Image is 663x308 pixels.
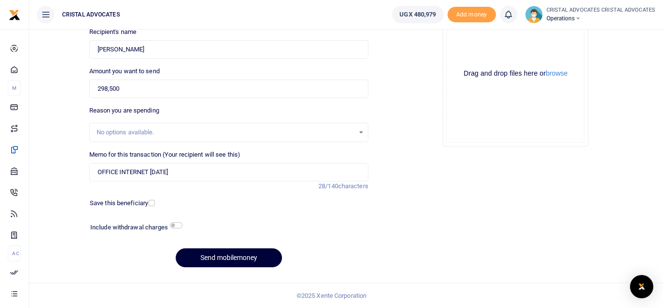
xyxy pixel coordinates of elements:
button: browse [546,70,567,77]
input: UGX [89,80,368,98]
span: Add money [448,7,496,23]
li: M [8,80,21,96]
label: Save this beneficiary [90,198,148,208]
span: UGX 480,979 [399,10,436,19]
div: File Uploader [443,1,588,146]
span: Operations [547,14,656,23]
div: No options available. [97,128,354,137]
li: Toup your wallet [448,7,496,23]
label: Reason you are spending [89,106,159,115]
div: Open Intercom Messenger [630,275,653,298]
img: profile-user [525,6,543,23]
small: CRISTAL ADVOCATES CRISTAL ADVOCATES [547,6,656,15]
button: Send mobilemoney [176,248,282,267]
div: Drag and drop files here or [447,69,584,78]
a: UGX 480,979 [392,6,443,23]
span: 28/140 [318,182,338,190]
label: Recipient's name [89,27,137,37]
li: Ac [8,245,21,261]
a: profile-user CRISTAL ADVOCATES CRISTAL ADVOCATES Operations [525,6,656,23]
a: logo-small logo-large logo-large [9,11,20,18]
input: Enter extra information [89,163,368,181]
a: Add money [448,10,496,17]
li: Wallet ballance [388,6,447,23]
input: Loading name... [89,40,368,59]
label: Amount you want to send [89,66,160,76]
h6: Include withdrawal charges [90,224,178,231]
span: characters [338,182,368,190]
img: logo-small [9,9,20,21]
label: Memo for this transaction (Your recipient will see this) [89,150,241,160]
span: CRISTAL ADVOCATES [58,10,124,19]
